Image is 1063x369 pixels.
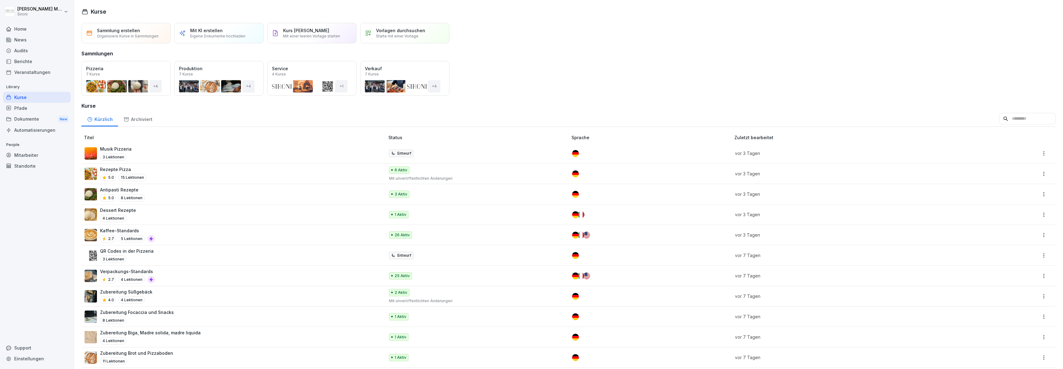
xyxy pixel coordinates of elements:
[85,229,97,241] img: km4heinxktm3m47uv6i6dr0s.png
[100,215,127,222] p: 4 Lektionen
[734,134,974,141] p: Zuletzt bearbeitet
[100,329,201,336] p: Zubereitung Biga, Madre solida, madre liquida
[365,66,382,71] p: Verkauf
[91,7,106,16] h1: Kurse
[118,111,158,127] a: Archiviert
[735,252,967,259] p: vor 7 Tagen
[572,293,579,300] img: de.svg
[428,80,440,92] div: + 4
[389,298,562,304] p: Mit unveröffentlichten Änderungen
[85,208,97,221] img: fr9tmtynacnbc68n3kf2tpkd.png
[395,167,407,173] p: 6 Aktiv
[735,150,967,157] p: vor 3 Tagen
[86,72,100,76] p: 7 Kurse
[3,342,71,353] div: Support
[395,290,407,295] p: 2 Aktiv
[3,82,71,92] p: Library
[190,34,245,38] p: Eigene Dokumente hochladen
[572,272,579,279] img: de.svg
[3,34,71,45] div: News
[85,351,97,364] img: w9nobtcttnghg4wslidxrrlr.png
[85,249,97,262] img: lgfor0dbwcft9nw5cbiagph0.png
[578,232,584,238] img: it.svg
[583,272,590,279] img: us.svg
[3,125,71,135] div: Automatisierungen
[3,353,71,364] a: Einstellungen
[108,175,114,180] p: 5.0
[242,80,255,92] div: + 4
[360,61,449,96] a: Verkauf7 Kurse+4
[395,232,410,238] p: 26 Aktiv
[100,317,127,324] p: 8 Lektionen
[583,232,590,238] img: us.svg
[3,103,71,114] a: Pfade
[735,354,967,361] p: vor 7 Tagen
[376,28,425,33] p: Vorlagen durchsuchen
[3,114,71,125] div: Dokumente
[3,45,71,56] div: Audits
[395,334,406,340] p: 1 Aktiv
[572,252,579,259] img: de.svg
[179,72,193,76] p: 7 Kurse
[397,151,411,156] p: Entwurf
[81,111,118,127] a: Kürzlich
[376,34,418,38] p: Starte mit einer Vorlage
[118,194,145,202] p: 8 Lektionen
[100,248,154,254] p: QR Codes in der Pizzeria
[118,276,145,283] p: 4 Lektionen
[85,270,97,282] img: fasetpntm7x32yk9zlbwihav.png
[86,66,103,71] p: Pizzeria
[190,28,223,33] p: Mit KI erstellen
[572,334,579,341] img: de.svg
[81,61,171,96] a: Pizzeria7 Kurse+4
[3,24,71,34] a: Home
[267,61,357,96] a: Service4 Kurse+1
[578,272,584,279] img: it.svg
[97,28,140,33] p: Sammlung erstellen
[365,72,379,76] p: 7 Kurse
[179,66,203,71] p: Produktion
[17,12,63,16] p: Sironi
[84,134,386,141] p: Titel
[17,6,63,12] p: [PERSON_NAME] Malec
[85,147,97,160] img: sgzbwvgoo4yrpflre49udgym.png
[283,28,329,33] p: Kurs [PERSON_NAME]
[100,309,174,315] p: Zubereitung Focaccia und Snacks
[572,170,579,177] img: de.svg
[735,170,967,177] p: vor 3 Tagen
[118,296,145,304] p: 4 Lektionen
[149,80,162,92] div: + 4
[3,150,71,161] a: Mitarbeiter
[735,334,967,340] p: vor 7 Tagen
[100,146,132,152] p: Musik Pizzeria
[3,114,71,125] a: DokumenteNew
[335,80,348,92] div: + 1
[100,227,155,234] p: Kaffee-Standards
[272,66,288,71] p: Service
[283,34,340,38] p: Mit einer leeren Vorlage starten
[395,191,407,197] p: 3 Aktiv
[85,168,97,180] img: tz25f0fmpb70tuguuhxz5i1d.png
[100,358,127,365] p: 11 Lektionen
[735,313,967,320] p: vor 7 Tagen
[85,311,97,323] img: gxsr99ubtjittqjfg6pwkycm.png
[100,207,136,213] p: Dessert Rezepte
[3,56,71,67] div: Berichte
[735,191,967,197] p: vor 3 Tagen
[85,290,97,302] img: p05qwohz0o52ysbx64gsjie8.png
[97,34,159,38] p: Organisiere Kurse in Sammlungen
[395,355,406,360] p: 1 Aktiv
[3,67,71,78] a: Veranstaltungen
[108,277,114,282] p: 2.7
[3,92,71,103] a: Kurse
[389,176,562,181] p: Mit unveröffentlichten Änderungen
[58,116,69,123] div: New
[3,161,71,171] a: Standorte
[572,354,579,361] img: de.svg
